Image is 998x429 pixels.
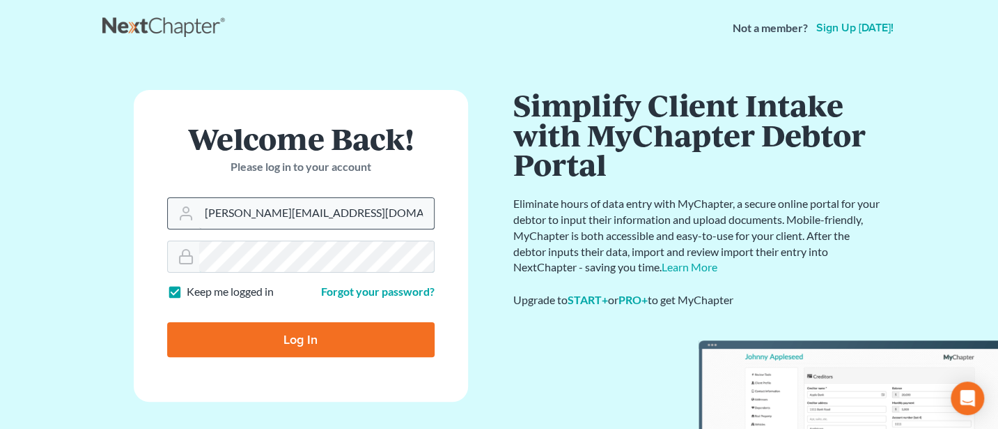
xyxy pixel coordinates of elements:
a: Learn More [662,260,717,273]
div: Upgrade to or to get MyChapter [513,292,882,308]
h1: Simplify Client Intake with MyChapter Debtor Portal [513,90,882,179]
strong: Not a member? [733,20,808,36]
p: Eliminate hours of data entry with MyChapter, a secure online portal for your debtor to input the... [513,196,882,276]
div: Open Intercom Messenger [951,382,984,415]
a: Sign up [DATE]! [813,22,896,33]
input: Email Address [199,198,434,229]
p: Please log in to your account [167,159,435,175]
label: Keep me logged in [187,284,274,300]
a: Forgot your password? [321,285,435,298]
a: START+ [568,293,608,306]
h1: Welcome Back! [167,123,435,153]
a: PRO+ [618,293,648,306]
input: Log In [167,322,435,357]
